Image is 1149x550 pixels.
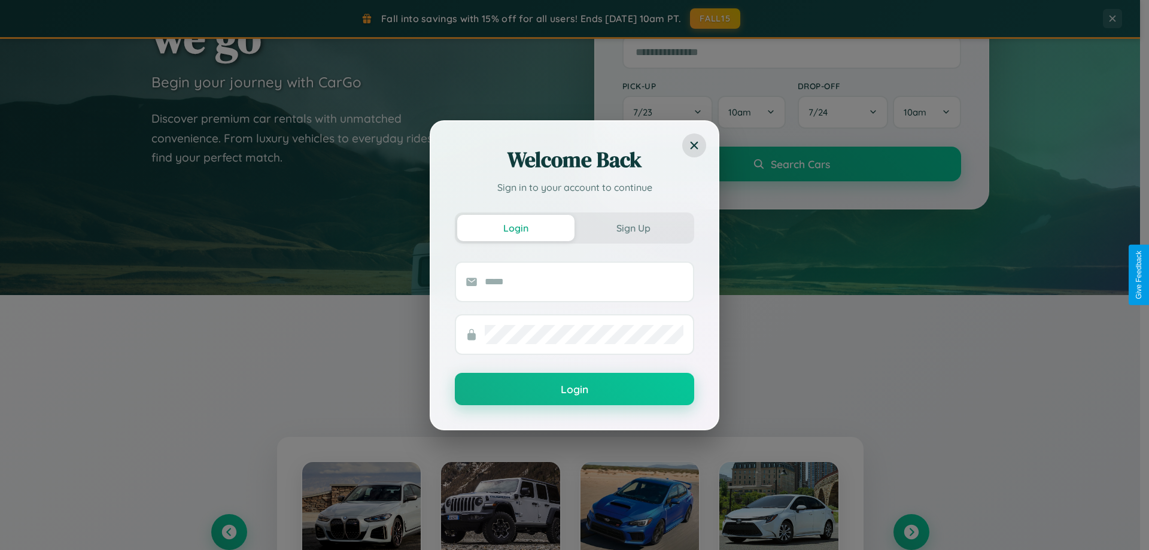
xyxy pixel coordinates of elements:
[574,215,692,241] button: Sign Up
[1135,251,1143,299] div: Give Feedback
[455,373,694,405] button: Login
[457,215,574,241] button: Login
[455,145,694,174] h2: Welcome Back
[455,180,694,195] p: Sign in to your account to continue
